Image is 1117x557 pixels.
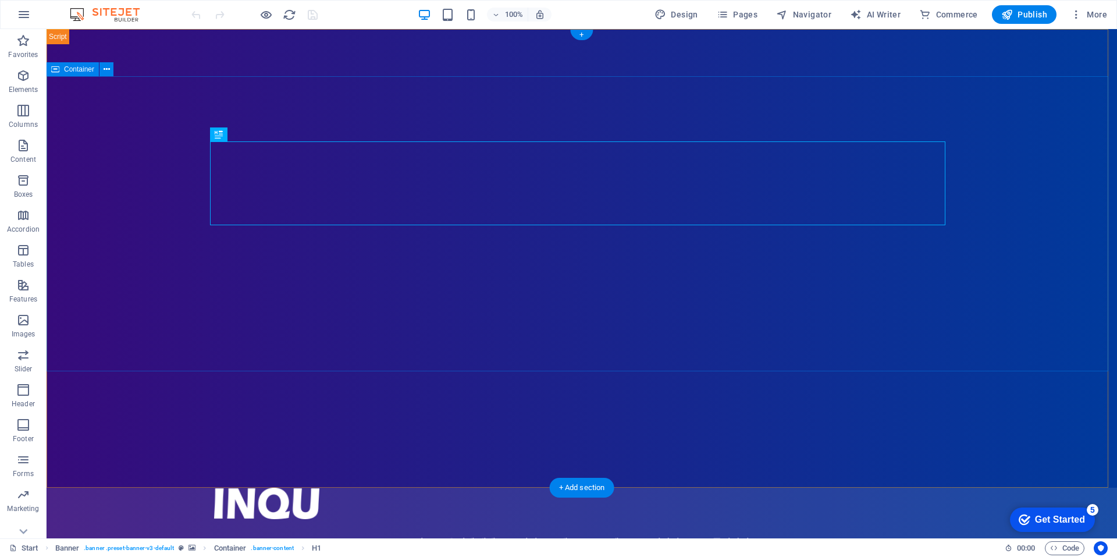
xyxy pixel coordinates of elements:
p: Content [10,155,36,164]
p: Favorites [8,50,38,59]
button: AI Writer [845,5,905,24]
div: + Add section [550,478,614,498]
span: Container [64,66,94,73]
p: Images [12,329,35,339]
p: Accordion [7,225,40,234]
button: Design [650,5,703,24]
span: 00 00 [1017,541,1035,555]
span: Navigator [776,9,831,20]
nav: breadcrumb [55,541,322,555]
div: Get Started 5 items remaining, 0% complete [9,6,94,30]
span: Click to select. Double-click to edit [312,541,321,555]
i: On resize automatically adjust zoom level to fit chosen device. [535,9,545,20]
i: This element contains a background [188,545,195,551]
button: Navigator [771,5,836,24]
p: Marketing [7,504,39,513]
p: Boxes [14,190,33,199]
button: Commerce [915,5,983,24]
button: Publish [992,5,1056,24]
span: . banner .preset-banner-v3-default [84,541,174,555]
span: More [1070,9,1107,20]
span: Click to select. Double-click to edit [214,541,247,555]
h6: 100% [504,8,523,22]
i: This element is a customizable preset [179,545,184,551]
button: Code [1045,541,1084,555]
p: Elements [9,85,38,94]
span: AI Writer [850,9,901,20]
img: Editor Logo [67,8,154,22]
div: Design (Ctrl+Alt+Y) [650,5,703,24]
span: Publish [1001,9,1047,20]
span: Code [1050,541,1079,555]
p: Slider [15,364,33,374]
span: . banner-content [251,541,293,555]
span: : [1025,544,1027,552]
div: 5 [86,2,98,14]
button: 100% [487,8,528,22]
span: Pages [717,9,757,20]
p: Features [9,295,37,304]
p: Footer [13,434,34,444]
button: More [1066,5,1112,24]
button: Usercentrics [1094,541,1108,555]
span: Click to select. Double-click to edit [55,541,80,555]
div: + [570,30,593,40]
p: Header [12,399,35,409]
p: Columns [9,120,38,129]
span: Design [654,9,698,20]
button: Pages [712,5,762,24]
div: Get Started [34,13,84,23]
a: Click to cancel selection. Double-click to open Pages [9,541,38,555]
p: Forms [13,469,34,478]
i: Reload page [283,8,296,22]
button: reload [282,8,296,22]
span: Commerce [919,9,978,20]
button: Click here to leave preview mode and continue editing [259,8,273,22]
p: Tables [13,260,34,269]
h6: Session time [1005,541,1036,555]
